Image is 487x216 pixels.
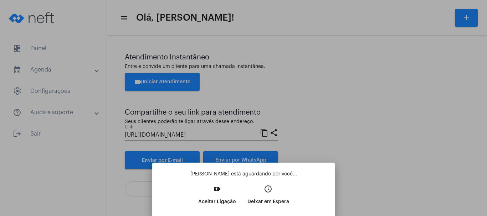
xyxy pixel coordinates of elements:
[193,183,242,213] button: Aceitar Ligação
[242,183,295,213] button: Deixar em Espera
[198,195,236,208] p: Aceitar Ligação
[264,185,272,193] mat-icon: access_time
[213,185,221,193] mat-icon: video_call
[247,195,289,208] p: Deixar em Espera
[158,170,329,178] p: [PERSON_NAME] está aguardando por você...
